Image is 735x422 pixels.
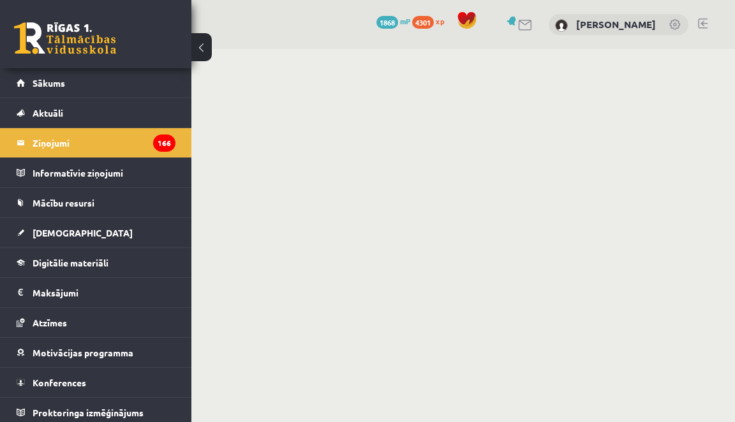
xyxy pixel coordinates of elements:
[33,128,175,157] legend: Ziņojumi
[400,16,410,26] span: mP
[376,16,410,26] a: 1868 mP
[33,377,86,388] span: Konferences
[376,16,398,29] span: 1868
[153,135,175,152] i: 166
[17,98,175,127] a: Aktuāli
[33,107,63,119] span: Aktuāli
[17,368,175,397] a: Konferences
[17,308,175,337] a: Atzīmes
[576,18,656,31] a: [PERSON_NAME]
[33,197,94,208] span: Mācību resursi
[33,77,65,89] span: Sākums
[33,317,67,328] span: Atzīmes
[17,188,175,217] a: Mācību resursi
[412,16,434,29] span: 4301
[33,347,133,358] span: Motivācijas programma
[33,227,133,238] span: [DEMOGRAPHIC_DATA]
[17,68,175,98] a: Sākums
[17,218,175,247] a: [DEMOGRAPHIC_DATA]
[33,257,108,268] span: Digitālie materiāli
[17,158,175,187] a: Informatīvie ziņojumi
[33,158,175,187] legend: Informatīvie ziņojumi
[412,16,450,26] a: 4301 xp
[17,338,175,367] a: Motivācijas programma
[14,22,116,54] a: Rīgas 1. Tālmācības vidusskola
[555,19,568,32] img: Darina Tiščenko
[436,16,444,26] span: xp
[33,278,175,307] legend: Maksājumi
[17,128,175,157] a: Ziņojumi166
[17,278,175,307] a: Maksājumi
[33,407,144,418] span: Proktoringa izmēģinājums
[17,248,175,277] a: Digitālie materiāli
